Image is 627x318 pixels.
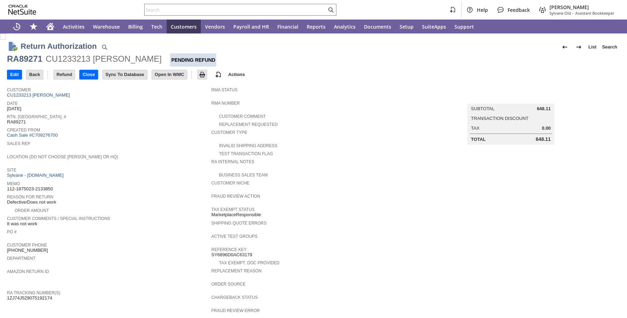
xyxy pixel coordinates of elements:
input: Back [27,70,43,79]
a: Created From [7,128,40,132]
a: List [586,41,599,53]
span: Analytics [334,23,356,30]
a: Business Sales Team [219,173,268,177]
img: Next [575,43,583,51]
a: RA Internal Notes [211,159,254,164]
a: Shipping Quote Errors [211,221,267,226]
a: Tax Exempt Status [211,207,255,212]
a: Customer [7,88,31,92]
a: Financial [273,20,302,33]
a: Order Source [211,282,246,287]
a: Tax [471,126,479,131]
a: Order Amount [15,208,49,213]
input: Print [198,70,207,79]
span: Financial [277,23,298,30]
span: 0.00 [542,126,551,131]
a: RMA Status [211,88,238,92]
span: Activities [63,23,85,30]
input: Refund [54,70,75,79]
a: Invalid Shipping Address [219,143,277,148]
span: 648.11 [537,106,551,112]
a: RA Tracking Number(s) [7,290,60,295]
span: Support [454,23,474,30]
span: Sylvane Old [549,10,571,16]
a: Transaction Discount [471,116,528,121]
a: PO # [7,229,16,234]
input: Search [145,6,327,14]
span: 1ZJ74J529075192174 [7,295,52,301]
div: CU1233213 [PERSON_NAME] [46,53,162,65]
input: Sync To Database [103,70,147,79]
a: Customer Niche [211,181,249,185]
a: Date [7,101,18,106]
a: Subtotal [471,106,494,111]
span: 112-1875023-2133850 [7,186,53,192]
a: Total [471,137,486,142]
span: Assistant Bookkeeper [575,10,614,16]
a: Test Transaction Flag [219,151,273,156]
svg: Home [46,22,54,31]
svg: Search [327,6,335,14]
svg: Shortcuts [29,22,38,31]
h1: Return Authorization [21,40,97,52]
span: [PHONE_NUMBER] [7,248,48,253]
img: Previous [561,43,569,51]
input: Edit [7,70,22,79]
a: Fraud Review Action [211,194,260,199]
span: Help [477,7,488,13]
a: Recent Records [8,20,25,33]
a: Rtn. [GEOGRAPHIC_DATA]. # [7,114,66,119]
span: - [573,10,574,16]
span: Payroll and HR [233,23,269,30]
a: Fraud Review Error [211,308,260,313]
a: Active Test Groups [211,234,257,239]
a: Activities [59,20,89,33]
svg: logo [8,5,36,15]
a: Search [599,41,620,53]
span: MarketplaceResponsible [211,212,261,218]
a: Cash Sale #C709276700 [7,132,58,138]
svg: Recent Records [13,22,21,31]
a: Customer Comment [219,114,266,119]
span: SY6896D0AC63179 [211,252,252,258]
span: [DATE] [7,106,21,112]
img: add-record.svg [214,70,223,79]
a: Setup [395,20,418,33]
a: Location (Do Not Choose [PERSON_NAME] or HQ) [7,154,118,159]
a: Customer Phone [7,243,47,248]
a: Replacement Requested [219,122,278,127]
img: Print [198,70,206,79]
a: Tech [147,20,167,33]
span: It was not work [7,221,37,227]
a: Billing [124,20,147,33]
a: Tax Exempt. Doc Provided [219,260,279,265]
a: Warehouse [89,20,124,33]
span: Warehouse [93,23,120,30]
span: RA89271 [7,119,26,125]
a: Customer Type [211,130,247,135]
span: Defective/Does not work [7,199,56,205]
a: CU1233213 [PERSON_NAME] [7,92,72,98]
a: Vendors [201,20,229,33]
span: Billing [128,23,143,30]
a: Customer Comments / Special Instructions [7,216,110,221]
a: Payroll and HR [229,20,273,33]
a: Memo [7,181,20,186]
span: Customers [171,23,197,30]
a: Support [450,20,478,33]
a: Reason For Return [7,195,53,199]
span: Documents [364,23,391,30]
a: Reference Key [211,247,247,252]
span: Setup [400,23,414,30]
span: Reports [307,23,326,30]
input: Close [80,70,97,79]
a: Amazon Return ID [7,269,49,274]
a: Sylvane - [DOMAIN_NAME] [7,173,65,178]
input: Open In WMC [152,70,187,79]
a: Replacement reason [211,268,262,273]
span: Tech [151,23,162,30]
span: [PERSON_NAME] [549,4,614,10]
a: Department [7,256,36,261]
span: Vendors [205,23,225,30]
a: Site [7,168,16,173]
